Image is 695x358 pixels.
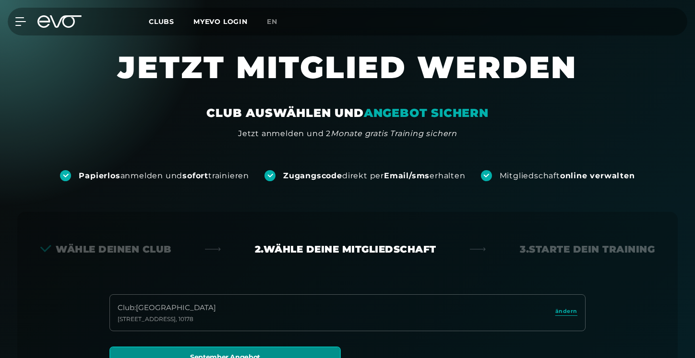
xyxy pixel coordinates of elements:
div: direkt per erhalten [283,171,465,181]
a: Clubs [149,17,193,26]
span: en [267,17,277,26]
a: ändern [555,307,577,318]
div: Wähle deinen Club [40,243,171,256]
div: Club : [GEOGRAPHIC_DATA] [118,302,216,313]
strong: online verwalten [560,171,635,180]
strong: Papierlos [79,171,120,180]
a: MYEVO LOGIN [193,17,248,26]
strong: Email/sms [384,171,430,180]
h1: JETZT MITGLIED WERDEN [60,48,635,105]
strong: Zugangscode [283,171,342,180]
div: 2. Wähle deine Mitgliedschaft [255,243,436,256]
a: en [267,16,289,27]
em: ANGEBOT SICHERN [364,106,489,120]
span: Clubs [149,17,174,26]
div: [STREET_ADDRESS] , 10178 [118,315,216,323]
div: Mitgliedschaft [500,171,635,181]
div: CLUB AUSWÄHLEN UND [206,105,488,121]
strong: sofort [182,171,208,180]
div: 3. Starte dein Training [520,243,655,256]
div: Jetzt anmelden und 2 [238,128,457,139]
span: ändern [555,307,577,315]
em: Monate gratis Training sichern [331,129,457,138]
div: anmelden und trainieren [79,171,249,181]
